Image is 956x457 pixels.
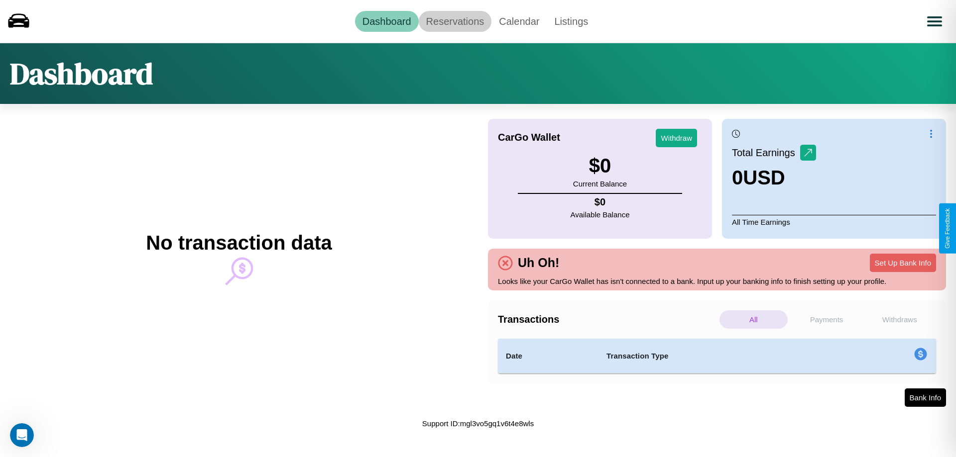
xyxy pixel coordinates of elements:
h2: No transaction data [146,232,332,254]
table: simple table [498,339,936,373]
a: Dashboard [355,11,419,32]
h4: Date [506,350,591,362]
a: Calendar [491,11,547,32]
p: Payments [793,310,861,329]
p: Total Earnings [732,144,800,162]
a: Listings [547,11,596,32]
p: Looks like your CarGo Wallet has isn't connected to a bank. Input up your banking info to finish ... [498,274,936,288]
button: Bank Info [905,388,946,407]
p: Support ID: mgl3vo5gq1v6t4e8wls [422,417,534,430]
h1: Dashboard [10,53,153,94]
p: All [719,310,788,329]
button: Set Up Bank Info [870,254,936,272]
h3: $ 0 [573,155,627,177]
h4: $ 0 [571,196,630,208]
p: Available Balance [571,208,630,221]
div: Give Feedback [944,208,951,249]
iframe: Intercom live chat [10,423,34,447]
p: Withdraws [865,310,934,329]
h4: Uh Oh! [513,256,564,270]
p: All Time Earnings [732,215,936,229]
a: Reservations [419,11,492,32]
h4: Transaction Type [606,350,833,362]
h4: CarGo Wallet [498,132,560,143]
h3: 0 USD [732,167,816,189]
h4: Transactions [498,314,717,325]
p: Current Balance [573,177,627,190]
button: Withdraw [656,129,697,147]
button: Open menu [921,7,949,35]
